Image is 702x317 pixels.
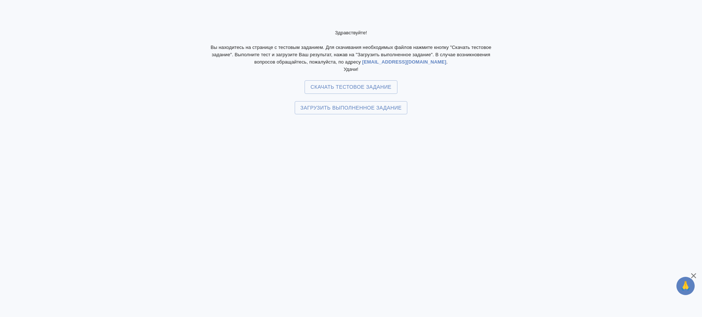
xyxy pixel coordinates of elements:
[679,278,692,294] span: 🙏
[205,29,497,73] p: Здравствуйте! Вы находитесь на странице с тестовым заданием. Для скачивания необходимых файлов на...
[295,101,408,115] label: Загрузить выполненное задание
[301,103,402,112] span: Загрузить выполненное задание
[310,83,391,92] span: Скачать тестовое задание
[305,80,397,94] button: Скачать тестовое задание
[362,59,446,65] a: [EMAIL_ADDRESS][DOMAIN_NAME]
[676,277,695,295] button: 🙏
